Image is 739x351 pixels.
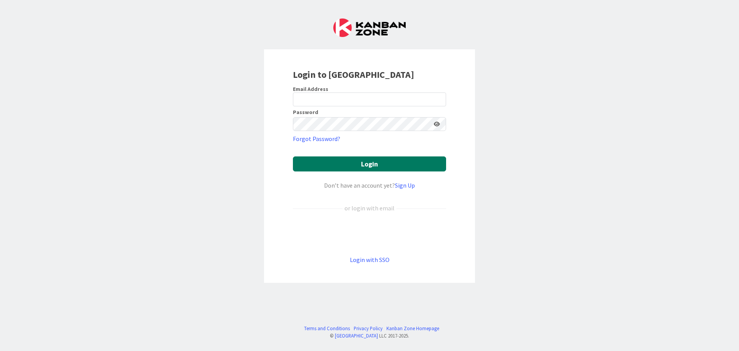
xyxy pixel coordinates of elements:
[350,256,390,264] a: Login with SSO
[354,325,383,332] a: Privacy Policy
[293,86,328,92] label: Email Address
[293,134,340,143] a: Forgot Password?
[293,181,446,190] div: Don’t have an account yet?
[300,332,439,339] div: © LLC 2017- 2025 .
[395,181,415,189] a: Sign Up
[335,333,378,339] a: [GEOGRAPHIC_DATA]
[289,225,450,242] iframe: Sign in with Google Button
[343,203,396,213] div: or login with email
[293,109,318,115] label: Password
[304,325,350,332] a: Terms and Conditions
[333,18,406,37] img: Kanban Zone
[293,69,414,81] b: Login to [GEOGRAPHIC_DATA]
[386,325,439,332] a: Kanban Zone Homepage
[293,156,446,171] button: Login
